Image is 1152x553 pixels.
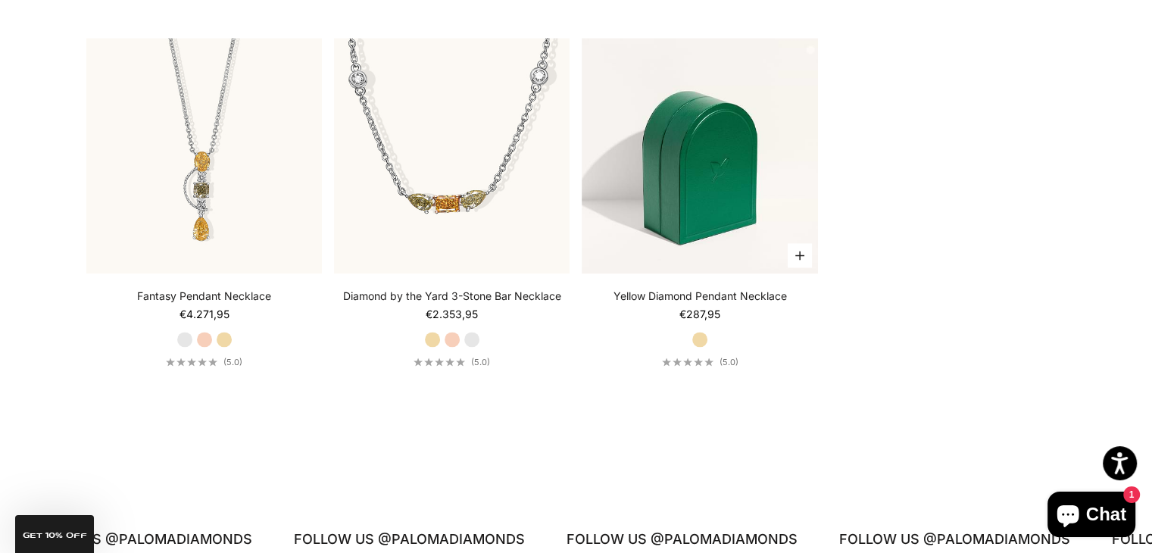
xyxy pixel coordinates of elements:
[565,528,796,551] p: FOLLOW US @PALOMADIAMONDS
[86,38,322,273] img: #WhiteGold
[292,528,523,551] p: FOLLOW US @PALOMADIAMONDS
[166,358,217,366] div: 5.0 out of 5.0 stars
[414,357,490,367] a: 5.0 out of 5.0 stars(5.0)
[20,528,251,551] p: FOLLOW US @PALOMADIAMONDS
[414,358,465,366] div: 5.0 out of 5.0 stars
[166,357,242,367] a: 5.0 out of 5.0 stars(5.0)
[720,357,738,367] span: (5.0)
[86,38,322,273] a: #YellowGold #RoseGold #WhiteGold
[334,38,570,273] img: #WhiteGold
[662,357,738,367] a: 5.0 out of 5.0 stars(5.0)
[343,289,561,304] a: Diamond by the Yard 3-Stone Bar Necklace
[15,515,94,553] div: GET 10% Off
[613,289,787,304] a: Yellow Diamond Pendant Necklace
[679,307,720,322] sale-price: €287,95
[582,38,817,273] img: #YellowGold #WhiteGold #RoseGold
[471,357,490,367] span: (5.0)
[334,38,570,273] a: #YellowGold #RoseGold #WhiteGold
[426,307,478,322] sale-price: €2.353,95
[1043,492,1140,541] inbox-online-store-chat: Shopify online store chat
[23,532,87,539] span: GET 10% Off
[137,289,271,304] a: Fantasy Pendant Necklace
[838,528,1069,551] p: FOLLOW US @PALOMADIAMONDS
[223,357,242,367] span: (5.0)
[662,358,713,366] div: 5.0 out of 5.0 stars
[180,307,229,322] sale-price: €4.271,95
